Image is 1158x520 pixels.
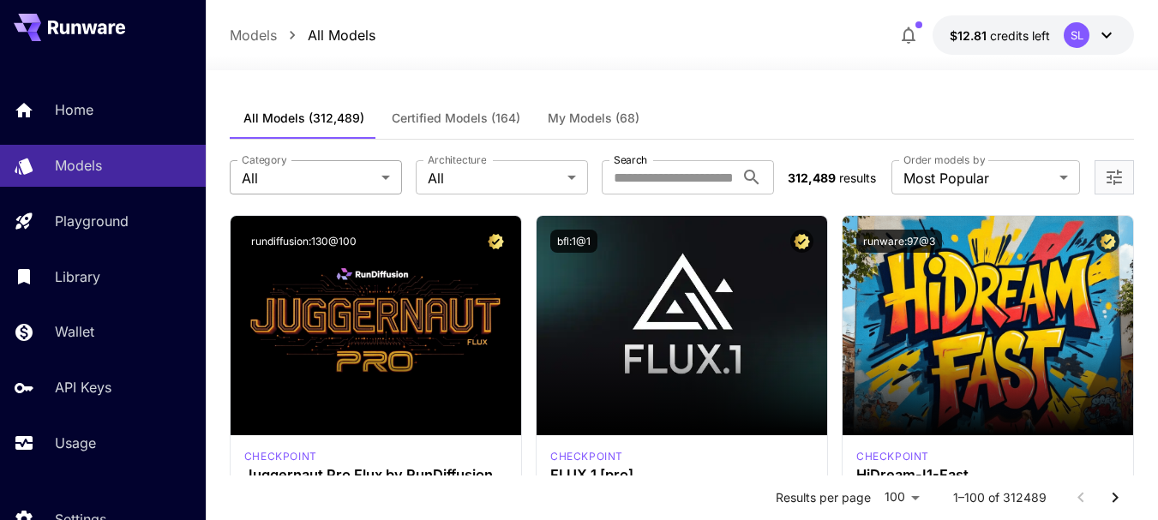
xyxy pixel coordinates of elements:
[839,170,876,185] span: results
[55,433,96,453] p: Usage
[55,377,111,397] p: API Keys
[856,230,942,253] button: runware:97@3
[990,28,1050,43] span: credits left
[428,152,486,167] label: Architecture
[903,168,1053,188] span: Most Popular
[1064,22,1089,48] div: SL
[790,230,813,253] button: Certified Model – Vetted for best performance and includes a commercial license.
[1098,481,1132,515] button: Go to next page
[244,467,507,483] h3: Juggernaut Pro Flux by RunDiffusion
[484,230,507,253] button: Certified Model – Vetted for best performance and includes a commercial license.
[230,25,375,45] nav: breadcrumb
[392,111,520,126] span: Certified Models (164)
[856,449,929,464] p: checkpoint
[550,449,623,464] p: checkpoint
[55,99,93,120] p: Home
[856,449,929,464] div: HiDream Fast
[856,467,1119,483] h3: HiDream-I1-Fast
[776,489,871,506] p: Results per page
[55,211,129,231] p: Playground
[242,168,375,188] span: All
[244,449,317,464] div: FLUX.1 D
[550,449,623,464] div: fluxpro
[55,266,100,287] p: Library
[242,152,287,167] label: Category
[903,152,985,167] label: Order models by
[548,111,639,126] span: My Models (68)
[614,152,647,167] label: Search
[244,230,363,253] button: rundiffusion:130@100
[55,155,102,176] p: Models
[244,449,317,464] p: checkpoint
[550,230,597,253] button: bfl:1@1
[428,168,561,188] span: All
[953,489,1047,506] p: 1–100 of 312489
[550,467,813,483] h3: FLUX.1 [pro]
[878,485,926,510] div: 100
[933,15,1134,55] button: $12.81356SL
[243,111,364,126] span: All Models (312,489)
[1104,167,1125,188] button: Open more filters
[308,25,375,45] a: All Models
[788,170,836,185] span: 312,489
[55,321,94,342] p: Wallet
[1096,230,1119,253] button: Certified Model – Vetted for best performance and includes a commercial license.
[230,25,277,45] a: Models
[950,27,1050,45] div: $12.81356
[950,28,990,43] span: $12.81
